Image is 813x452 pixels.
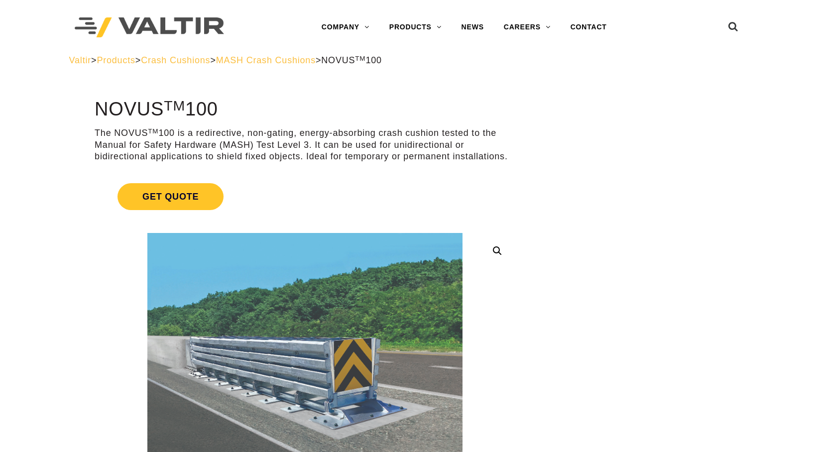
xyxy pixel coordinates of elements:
a: Crash Cushions [141,55,210,65]
a: Products [97,55,135,65]
sup: TM [164,98,185,113]
a: PRODUCTS [379,17,452,37]
h1: NOVUS 100 [95,99,515,120]
a: Valtir [69,55,91,65]
div: > > > > [69,55,744,66]
sup: TM [355,55,365,62]
img: Valtir [75,17,224,38]
a: MASH Crash Cushions [216,55,316,65]
a: CAREERS [494,17,561,37]
a: CONTACT [561,17,617,37]
a: Get Quote [95,171,515,222]
span: NOVUS 100 [321,55,382,65]
a: NEWS [452,17,494,37]
sup: TM [148,127,158,135]
p: The NOVUS 100 is a redirective, non-gating, energy-absorbing crash cushion tested to the Manual f... [95,127,515,162]
a: COMPANY [312,17,379,37]
span: Get Quote [117,183,224,210]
